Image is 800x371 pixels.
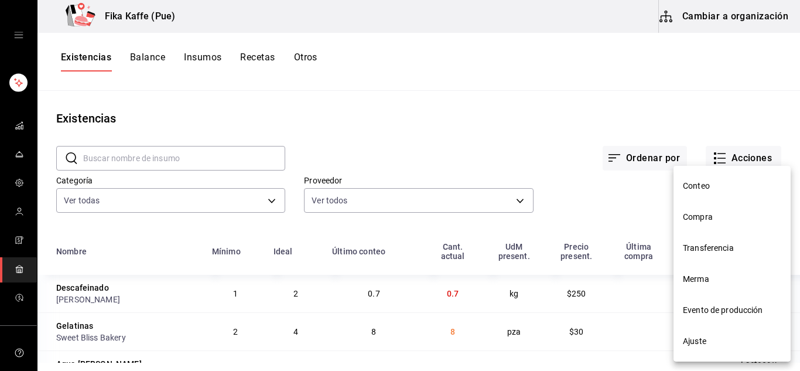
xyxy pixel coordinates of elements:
span: Evento de producción [683,304,781,316]
span: Conteo [683,180,781,192]
span: Transferencia [683,242,781,254]
span: Merma [683,273,781,285]
span: Ajuste [683,335,781,348]
span: Compra [683,211,781,223]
